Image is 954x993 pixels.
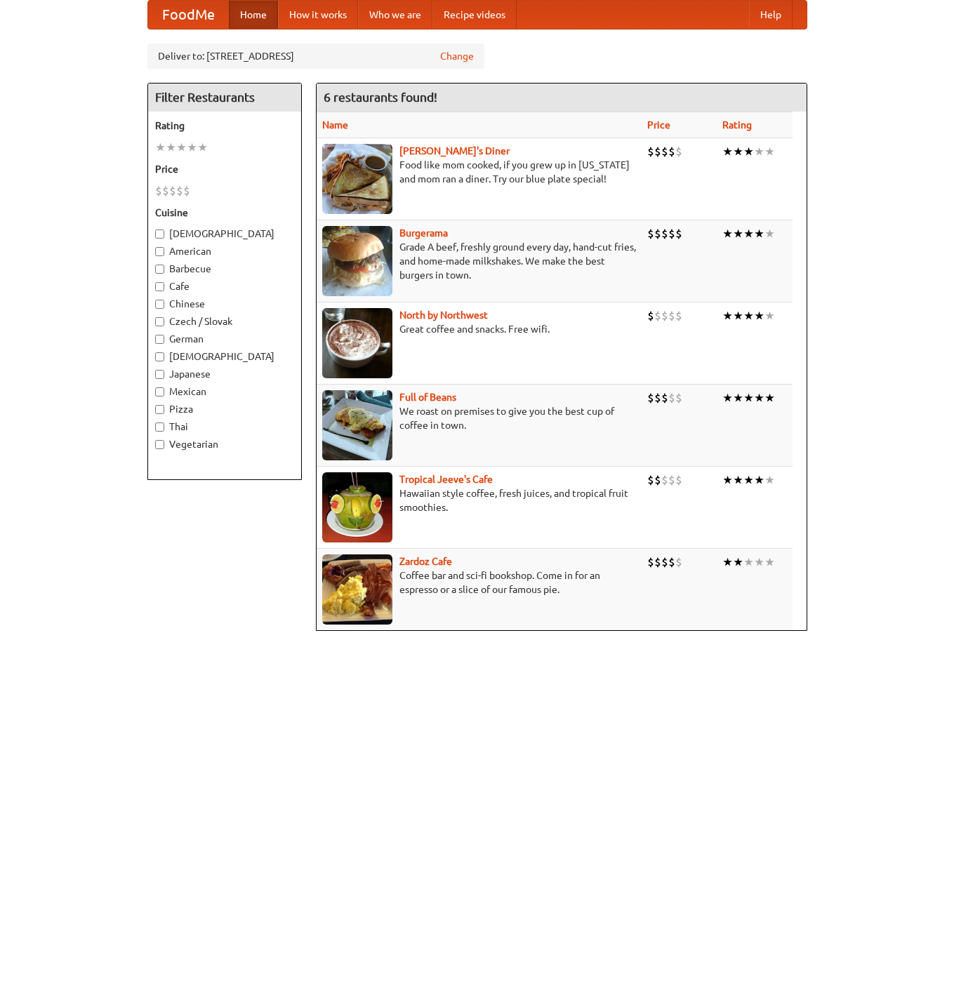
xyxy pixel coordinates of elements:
[754,226,764,241] li: ★
[155,183,162,199] li: $
[155,206,294,220] h5: Cuisine
[155,440,164,449] input: Vegetarian
[675,144,682,159] li: $
[155,282,164,291] input: Cafe
[722,144,733,159] li: ★
[675,226,682,241] li: $
[322,472,392,542] img: jeeves.jpg
[764,390,775,406] li: ★
[155,140,166,155] li: ★
[764,554,775,570] li: ★
[176,183,183,199] li: $
[322,308,392,378] img: north.jpg
[399,556,452,567] a: Zardoz Cafe
[661,390,668,406] li: $
[155,349,294,364] label: [DEMOGRAPHIC_DATA]
[743,226,754,241] li: ★
[754,390,764,406] li: ★
[322,322,636,336] p: Great coffee and snacks. Free wifi.
[668,554,675,570] li: $
[399,145,510,156] a: [PERSON_NAME]'s Diner
[155,162,294,176] h5: Price
[722,308,733,324] li: ★
[155,314,294,328] label: Czech / Slovak
[764,226,775,241] li: ★
[722,554,733,570] li: ★
[647,308,654,324] li: $
[197,140,208,155] li: ★
[155,402,294,416] label: Pizza
[722,226,733,241] li: ★
[668,472,675,488] li: $
[661,226,668,241] li: $
[764,144,775,159] li: ★
[229,1,278,29] a: Home
[733,390,743,406] li: ★
[733,472,743,488] li: ★
[733,144,743,159] li: ★
[155,422,164,432] input: Thai
[647,226,654,241] li: $
[187,140,197,155] li: ★
[155,244,294,258] label: American
[183,183,190,199] li: $
[654,390,661,406] li: $
[278,1,358,29] a: How it works
[722,390,733,406] li: ★
[155,352,164,361] input: [DEMOGRAPHIC_DATA]
[322,554,392,625] img: zardoz.jpg
[322,144,392,214] img: sallys.jpg
[155,367,294,381] label: Japanese
[654,554,661,570] li: $
[322,568,636,597] p: Coffee bar and sci-fi bookshop. Come in for an espresso or a slice of our famous pie.
[743,554,754,570] li: ★
[155,229,164,239] input: [DEMOGRAPHIC_DATA]
[743,144,754,159] li: ★
[764,472,775,488] li: ★
[668,308,675,324] li: $
[324,91,437,104] ng-pluralize: 6 restaurants found!
[654,226,661,241] li: $
[647,554,654,570] li: $
[399,309,488,321] a: North by Northwest
[155,317,164,326] input: Czech / Slovak
[661,554,668,570] li: $
[675,472,682,488] li: $
[155,332,294,346] label: German
[322,158,636,186] p: Food like mom cooked, if you grew up in [US_STATE] and mom ran a diner. Try our blue plate special!
[155,262,294,276] label: Barbecue
[754,554,764,570] li: ★
[155,119,294,133] h5: Rating
[322,240,636,282] p: Grade A beef, freshly ground every day, hand-cut fries, and home-made milkshakes. We make the bes...
[733,308,743,324] li: ★
[647,390,654,406] li: $
[661,472,668,488] li: $
[155,420,294,434] label: Thai
[743,308,754,324] li: ★
[358,1,432,29] a: Who we are
[176,140,187,155] li: ★
[764,308,775,324] li: ★
[754,308,764,324] li: ★
[147,44,484,69] div: Deliver to: [STREET_ADDRESS]
[654,472,661,488] li: $
[647,472,654,488] li: $
[399,227,448,239] a: Burgerama
[654,144,661,159] li: $
[155,265,164,274] input: Barbecue
[754,144,764,159] li: ★
[661,144,668,159] li: $
[155,405,164,414] input: Pizza
[155,247,164,256] input: American
[322,226,392,296] img: burgerama.jpg
[399,392,456,403] a: Full of Beans
[155,437,294,451] label: Vegetarian
[155,300,164,309] input: Chinese
[432,1,517,29] a: Recipe videos
[733,226,743,241] li: ★
[399,474,493,485] a: Tropical Jeeve's Cafe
